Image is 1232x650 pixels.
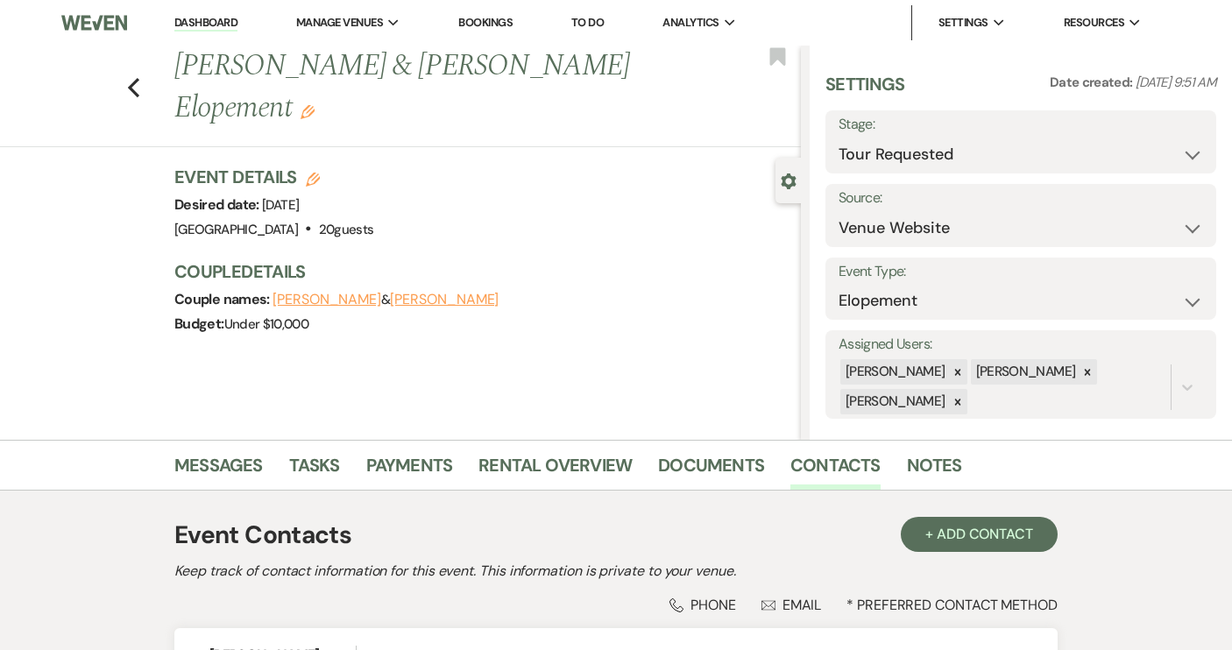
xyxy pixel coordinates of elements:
[174,314,224,333] span: Budget:
[174,290,273,308] span: Couple names:
[174,195,262,214] span: Desired date:
[174,46,669,129] h1: [PERSON_NAME] & [PERSON_NAME] Elopement
[790,451,881,490] a: Contacts
[669,596,736,614] div: Phone
[839,112,1203,138] label: Stage:
[901,517,1058,552] button: + Add Contact
[840,389,948,414] div: [PERSON_NAME]
[174,15,237,32] a: Dashboard
[971,359,1079,385] div: [PERSON_NAME]
[761,596,822,614] div: Email
[174,165,373,189] h3: Event Details
[319,221,374,238] span: 20 guests
[174,451,263,490] a: Messages
[658,451,764,490] a: Documents
[458,15,513,30] a: Bookings
[174,221,298,238] span: [GEOGRAPHIC_DATA]
[839,332,1203,357] label: Assigned Users:
[390,293,499,307] button: [PERSON_NAME]
[662,14,719,32] span: Analytics
[938,14,988,32] span: Settings
[174,596,1058,614] div: * Preferred Contact Method
[825,72,905,110] h3: Settings
[478,451,632,490] a: Rental Overview
[61,4,127,41] img: Weven Logo
[839,259,1203,285] label: Event Type:
[273,293,381,307] button: [PERSON_NAME]
[289,451,340,490] a: Tasks
[174,561,1058,582] h2: Keep track of contact information for this event. This information is private to your venue.
[262,196,299,214] span: [DATE]
[174,259,783,284] h3: Couple Details
[301,103,315,119] button: Edit
[273,291,499,308] span: &
[1136,74,1216,91] span: [DATE] 9:51 AM
[366,451,453,490] a: Payments
[839,186,1203,211] label: Source:
[571,15,604,30] a: To Do
[840,359,948,385] div: [PERSON_NAME]
[224,315,309,333] span: Under $10,000
[1050,74,1136,91] span: Date created:
[1064,14,1124,32] span: Resources
[781,172,797,188] button: Close lead details
[907,451,962,490] a: Notes
[296,14,383,32] span: Manage Venues
[174,517,351,554] h1: Event Contacts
